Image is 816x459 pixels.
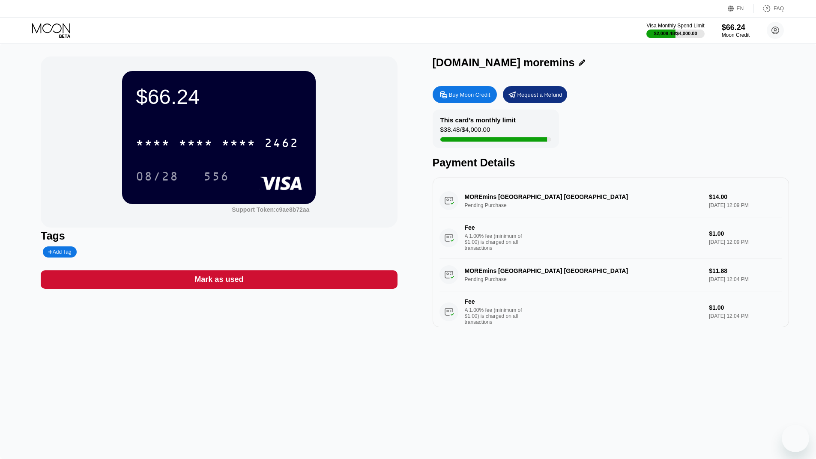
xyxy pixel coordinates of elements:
div: $2,008.48 / $4,000.00 [654,31,697,36]
div: 556 [197,166,236,187]
div: [DOMAIN_NAME] moremins [433,56,575,69]
div: $38.48 / $4,000.00 [440,126,490,137]
div: Request a Refund [517,91,562,98]
div: This card’s monthly limit [440,116,516,124]
div: $1.00 [709,304,782,311]
div: Visa Monthly Spend Limit$2,008.48/$4,000.00 [646,23,704,38]
div: Support Token: c9ae8b72aa [232,206,309,213]
div: $66.24Moon Credit [722,23,750,38]
div: Fee [465,298,525,305]
div: Visa Monthly Spend Limit [646,23,704,29]
div: $66.24 [136,85,302,109]
div: Mark as used [194,275,243,284]
div: 2462 [264,137,299,151]
div: Moon Credit [722,32,750,38]
div: Fee [465,224,525,231]
div: Payment Details [433,157,789,169]
div: Request a Refund [503,86,567,103]
div: 08/28 [129,166,185,187]
div: Add Tag [48,249,71,255]
iframe: Button to launch messaging window, conversation in progress [782,425,809,452]
div: EN [728,4,754,13]
div: Support Token:c9ae8b72aa [232,206,309,213]
div: Mark as used [41,270,397,289]
div: FeeA 1.00% fee (minimum of $1.00) is charged on all transactions$1.00[DATE] 12:09 PM [439,217,782,258]
div: Buy Moon Credit [433,86,497,103]
div: FAQ [774,6,784,12]
div: Add Tag [43,246,76,258]
div: Buy Moon Credit [449,91,490,98]
div: EN [737,6,744,12]
div: A 1.00% fee (minimum of $1.00) is charged on all transactions [465,233,529,251]
div: 08/28 [136,171,179,184]
div: $1.00 [709,230,782,237]
div: [DATE] 12:09 PM [709,239,782,245]
div: FeeA 1.00% fee (minimum of $1.00) is charged on all transactions$1.00[DATE] 12:04 PM [439,291,782,332]
div: FAQ [754,4,784,13]
div: [DATE] 12:04 PM [709,313,782,319]
div: Tags [41,230,397,242]
div: $66.24 [722,23,750,32]
div: A 1.00% fee (minimum of $1.00) is charged on all transactions [465,307,529,325]
div: 556 [203,171,229,184]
